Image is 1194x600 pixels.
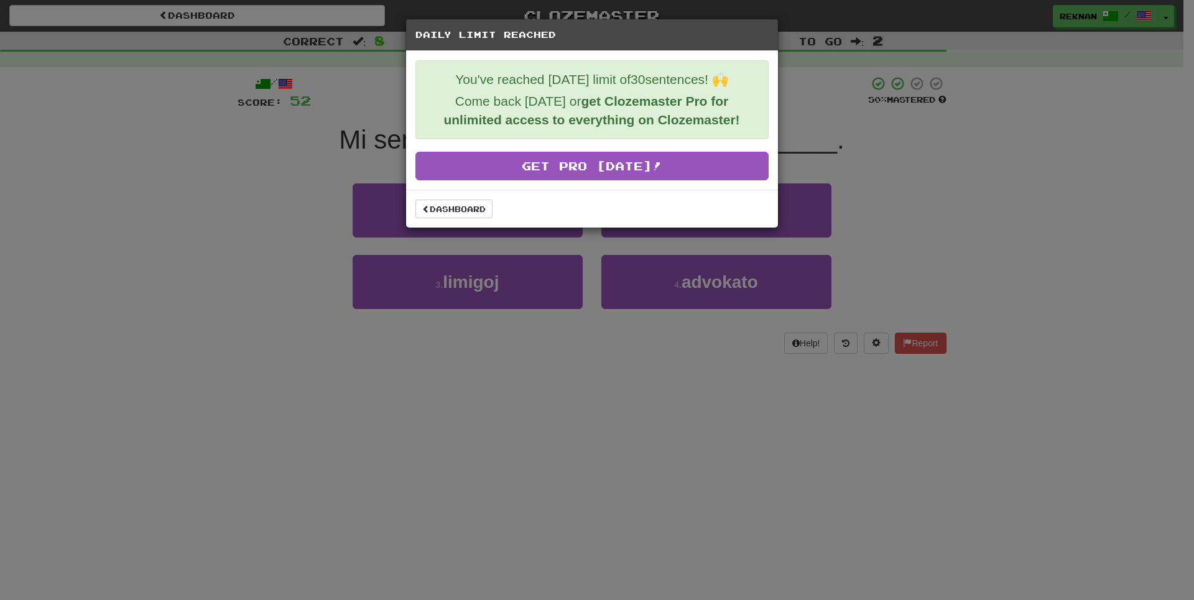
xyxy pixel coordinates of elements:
p: Come back [DATE] or [425,92,759,129]
h5: Daily Limit Reached [415,29,769,41]
p: You've reached [DATE] limit of 30 sentences! 🙌 [425,70,759,89]
a: Get Pro [DATE]! [415,152,769,180]
a: Dashboard [415,200,493,218]
strong: get Clozemaster Pro for unlimited access to everything on Clozemaster! [443,94,739,127]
